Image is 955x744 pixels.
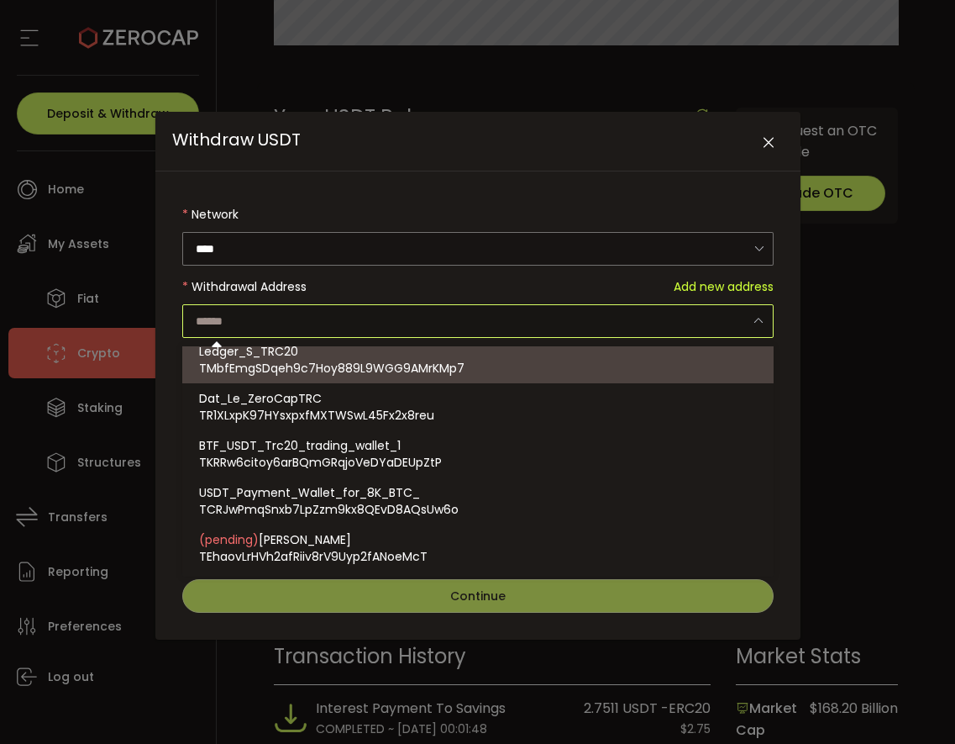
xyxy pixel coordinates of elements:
iframe: Chat Widget [871,663,955,744]
div: Withdraw USDT [155,112,800,640]
label: Network [182,198,774,231]
span: [PERSON_NAME] [259,531,351,548]
span: BTF_USDT_Trc20_trading_wallet_1 [199,437,401,454]
span: TEhaovLrHVh2afRiiv8rV9Uyp2fANoeMcT [199,548,428,565]
span: Add new address [674,270,774,303]
span: (pending) [199,531,259,548]
span: TCRJwPmqSnxb7LpZzm9kx8QEvD8AQsUw6o [199,501,459,518]
span: TR1XLxpK97HYsxpxfMXTWSwL45Fx2x8reu [199,407,434,424]
span: TMbfEmgSDqeh9c7Hoy889L9WGG9AMrKMp7 [199,360,464,377]
span: Withdraw USDT [172,128,301,151]
span: Dat_Le_ZeroCapTRC [199,390,322,407]
button: Close [754,129,784,158]
span: Ledger_S_TRC20 [199,343,298,360]
span: Continue [450,588,506,604]
span: TKRRw6citoy6arBQmGRqjoVeDYaDEUpZtP [199,454,442,471]
button: Continue [182,579,774,613]
span: Withdrawal Address [192,278,307,295]
span: USDT_Payment_Wallet_for_8K_BTC_ [199,484,420,501]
